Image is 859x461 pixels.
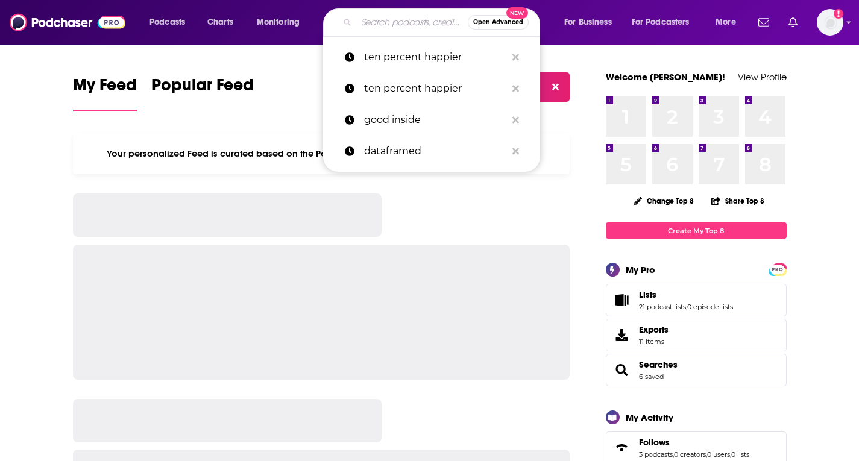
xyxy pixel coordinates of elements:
[606,222,787,239] a: Create My Top 8
[754,12,774,33] a: Show notifications dropdown
[626,264,655,275] div: My Pro
[10,11,125,34] img: Podchaser - Follow, Share and Rate Podcasts
[673,450,674,459] span: ,
[606,284,787,316] span: Lists
[731,450,749,459] a: 0 lists
[639,303,686,311] a: 21 podcast lists
[468,15,529,30] button: Open AdvancedNew
[716,14,736,31] span: More
[323,104,540,136] a: good inside
[323,73,540,104] a: ten percent happier
[626,412,673,423] div: My Activity
[639,437,670,448] span: Follows
[707,450,730,459] a: 0 users
[707,13,751,32] button: open menu
[610,362,634,378] a: Searches
[207,14,233,31] span: Charts
[639,372,664,381] a: 6 saved
[639,289,656,300] span: Lists
[632,14,690,31] span: For Podcasters
[610,327,634,343] span: Exports
[711,189,765,213] button: Share Top 8
[506,7,528,19] span: New
[639,450,673,459] a: 3 podcasts
[639,359,678,370] a: Searches
[610,292,634,309] a: Lists
[73,75,137,102] span: My Feed
[639,324,669,335] span: Exports
[770,265,785,274] a: PRO
[564,14,612,31] span: For Business
[73,133,570,174] div: Your personalized Feed is curated based on the Podcasts, Creators, Users, and Lists that you Follow.
[606,354,787,386] span: Searches
[687,303,733,311] a: 0 episode lists
[606,319,787,351] a: Exports
[706,450,707,459] span: ,
[627,193,702,209] button: Change Top 8
[200,13,241,32] a: Charts
[149,14,185,31] span: Podcasts
[686,303,687,311] span: ,
[73,75,137,111] a: My Feed
[610,439,634,456] a: Follows
[730,450,731,459] span: ,
[257,14,300,31] span: Monitoring
[784,12,802,33] a: Show notifications dropdown
[624,13,707,32] button: open menu
[248,13,315,32] button: open menu
[606,71,725,83] a: Welcome [PERSON_NAME]!
[473,19,523,25] span: Open Advanced
[556,13,627,32] button: open menu
[364,136,506,167] p: dataframed
[364,104,506,136] p: good inside
[364,42,506,73] p: ten percent happier
[323,42,540,73] a: ten percent happier
[335,8,552,36] div: Search podcasts, credits, & more...
[817,9,843,36] span: Logged in as megcassidy
[639,337,669,346] span: 11 items
[817,9,843,36] button: Show profile menu
[323,136,540,167] a: dataframed
[817,9,843,36] img: User Profile
[151,75,254,111] a: Popular Feed
[738,71,787,83] a: View Profile
[674,450,706,459] a: 0 creators
[364,73,506,104] p: ten percent happier
[356,13,468,32] input: Search podcasts, credits, & more...
[151,75,254,102] span: Popular Feed
[639,289,733,300] a: Lists
[834,9,843,19] svg: Add a profile image
[141,13,201,32] button: open menu
[639,437,749,448] a: Follows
